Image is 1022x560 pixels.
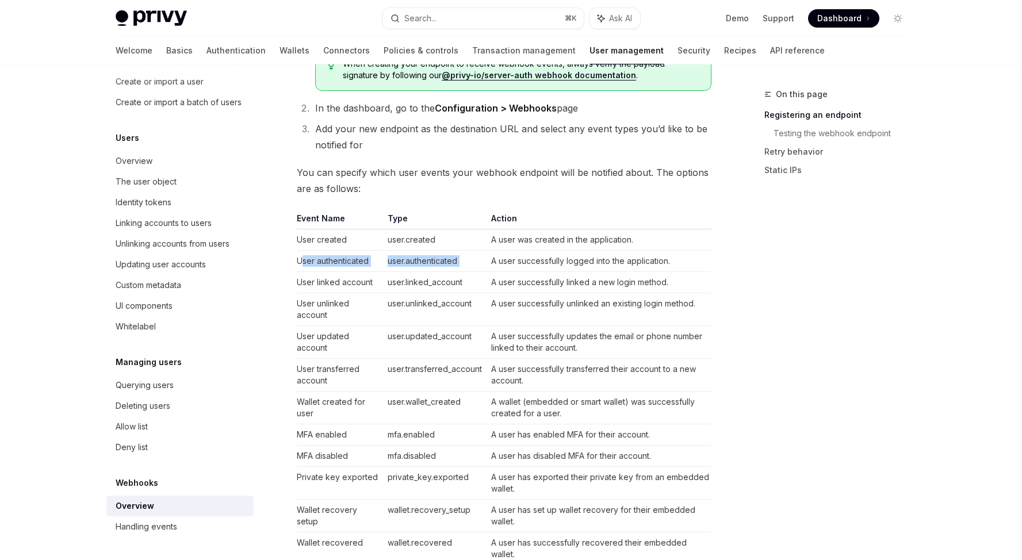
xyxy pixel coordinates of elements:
[297,251,383,272] td: User authenticated
[383,446,487,467] td: mfa.disabled
[487,272,711,293] td: A user successfully linked a new login method.
[297,293,383,326] td: User unlinked account
[106,375,254,396] a: Querying users
[404,11,437,25] div: Search...
[724,37,756,64] a: Recipes
[487,392,711,424] td: A wallet (embedded or smart wallet) was successfully created for a user.
[776,87,828,101] span: On this page
[116,131,139,145] h5: Users
[565,14,577,23] span: ⌘ K
[116,476,158,490] h5: Webhooks
[774,124,916,143] a: Testing the webhook endpoint
[116,37,152,64] a: Welcome
[487,500,711,532] td: A user has set up wallet recovery for their embedded wallet.
[116,278,181,292] div: Custom metadata
[315,102,578,114] span: In the dashboard, go to the page
[590,37,664,64] a: User management
[106,171,254,192] a: The user object
[106,316,254,337] a: Whitelabel
[106,254,254,275] a: Updating user accounts
[487,359,711,392] td: A user successfully transferred their account to a new account.
[726,13,749,24] a: Demo
[297,500,383,532] td: Wallet recovery setup
[297,229,383,251] td: User created
[116,10,187,26] img: light logo
[297,359,383,392] td: User transferred account
[383,500,487,532] td: wallet.recovery_setup
[383,424,487,446] td: mfa.enabled
[383,229,487,251] td: user.created
[487,326,711,359] td: A user successfully updates the email or phone number linked to their account.
[106,275,254,296] a: Custom metadata
[116,440,148,454] div: Deny list
[764,143,916,161] a: Retry behavior
[106,151,254,171] a: Overview
[383,213,487,229] th: Type
[315,123,707,151] span: Add your new endpoint as the destination URL and select any event types you’d like to be notified...
[106,496,254,516] a: Overview
[106,437,254,458] a: Deny list
[116,175,177,189] div: The user object
[106,296,254,316] a: UI components
[297,272,383,293] td: User linked account
[106,233,254,254] a: Unlinking accounts from users
[472,37,576,64] a: Transaction management
[297,446,383,467] td: MFA disabled
[116,320,156,333] div: Whitelabel
[116,95,242,109] div: Create or import a batch of users
[383,467,487,500] td: private_key.exported
[116,258,206,271] div: Updating user accounts
[297,213,383,229] th: Event Name
[487,467,711,500] td: A user has exported their private key from an embedded wallet.
[116,237,229,251] div: Unlinking accounts from users
[770,37,825,64] a: API reference
[206,37,266,64] a: Authentication
[116,195,171,209] div: Identity tokens
[383,293,487,326] td: user.unlinked_account
[487,213,711,229] th: Action
[442,70,636,80] a: @privy-io/server-auth webhook documentation
[487,293,711,326] td: A user successfully unlinked an existing login method.
[487,251,711,272] td: A user successfully logged into the application.
[382,8,584,29] button: Search...⌘K
[116,299,173,313] div: UI components
[764,161,916,179] a: Static IPs
[106,92,254,113] a: Create or import a batch of users
[323,37,370,64] a: Connectors
[116,399,170,413] div: Deleting users
[116,520,177,534] div: Handling events
[383,251,487,272] td: user.authenticated
[116,378,174,392] div: Querying users
[116,499,154,513] div: Overview
[116,355,182,369] h5: Managing users
[487,446,711,467] td: A user has disabled MFA for their account.
[808,9,879,28] a: Dashboard
[166,37,193,64] a: Basics
[487,229,711,251] td: A user was created in the application.
[763,13,794,24] a: Support
[116,154,152,168] div: Overview
[297,326,383,359] td: User updated account
[297,424,383,446] td: MFA enabled
[384,37,458,64] a: Policies & controls
[383,359,487,392] td: user.transferred_account
[383,392,487,424] td: user.wallet_created
[383,326,487,359] td: user.updated_account
[106,213,254,233] a: Linking accounts to users
[280,37,309,64] a: Wallets
[677,37,710,64] a: Security
[889,9,907,28] button: Toggle dark mode
[106,416,254,437] a: Allow list
[590,8,640,29] button: Ask AI
[609,13,632,24] span: Ask AI
[817,13,862,24] span: Dashboard
[116,420,148,434] div: Allow list
[343,58,699,81] span: When creating your endpoint to receive webhook events, always verify the payload signature by fol...
[297,392,383,424] td: Wallet created for user
[106,192,254,213] a: Identity tokens
[487,424,711,446] td: A user has enabled MFA for their account.
[106,516,254,537] a: Handling events
[297,467,383,500] td: Private key exported
[116,216,212,230] div: Linking accounts to users
[383,272,487,293] td: user.linked_account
